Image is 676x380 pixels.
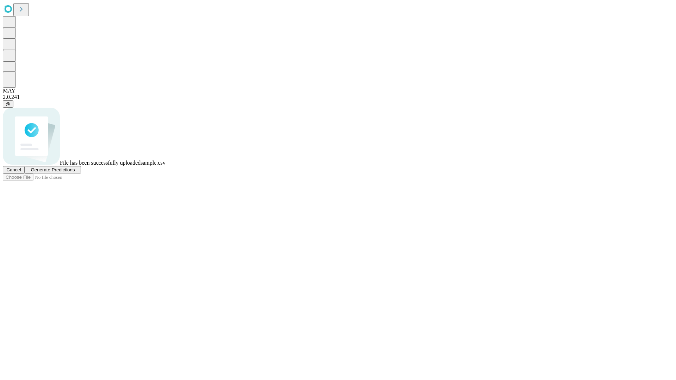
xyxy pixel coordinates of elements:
span: Cancel [6,167,21,172]
span: sample.csv [140,160,165,166]
div: 2.0.241 [3,94,673,100]
div: MAY [3,88,673,94]
span: @ [6,101,11,107]
span: Generate Predictions [31,167,75,172]
button: @ [3,100,13,108]
span: File has been successfully uploaded [60,160,140,166]
button: Cancel [3,166,25,173]
button: Generate Predictions [25,166,81,173]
